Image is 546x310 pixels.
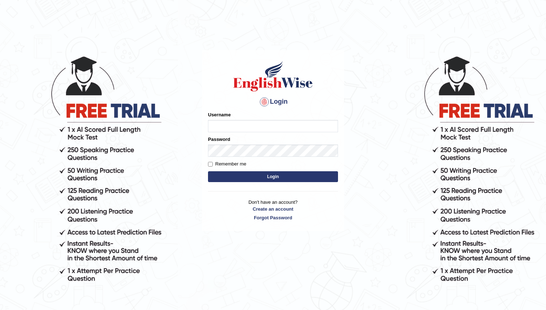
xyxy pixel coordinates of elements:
label: Password [208,136,230,143]
h4: Login [208,96,338,108]
input: Remember me [208,162,213,167]
a: Create an account [208,206,338,212]
a: Forgot Password [208,214,338,221]
p: Don't have an account? [208,199,338,221]
img: Logo of English Wise sign in for intelligent practice with AI [232,60,314,92]
label: Username [208,111,231,118]
button: Login [208,171,338,182]
label: Remember me [208,160,246,168]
